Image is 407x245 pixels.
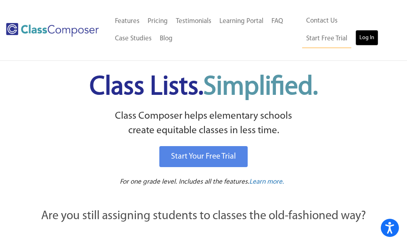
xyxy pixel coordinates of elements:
[355,30,378,46] a: Log In
[16,207,391,225] p: Are you still assigning students to classes the old-fashioned way?
[302,12,342,30] a: Contact Us
[111,30,156,48] a: Case Studies
[171,153,236,161] span: Start Your Free Trial
[249,178,284,185] span: Learn more.
[249,177,284,187] a: Learn more.
[144,13,172,30] a: Pricing
[159,146,248,167] a: Start Your Free Trial
[156,30,177,48] a: Blog
[267,13,287,30] a: FAQ
[120,178,249,185] span: For one grade level. Includes all the features.
[90,74,318,101] span: Class Lists.
[111,13,303,48] nav: Header Menu
[302,12,395,48] nav: Header Menu
[111,13,144,30] a: Features
[172,13,215,30] a: Testimonials
[203,74,318,101] span: Simplified.
[302,30,351,48] a: Start Free Trial
[215,13,267,30] a: Learning Portal
[6,23,99,37] img: Class Composer
[8,109,399,138] p: Class Composer helps elementary schools create equitable classes in less time.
